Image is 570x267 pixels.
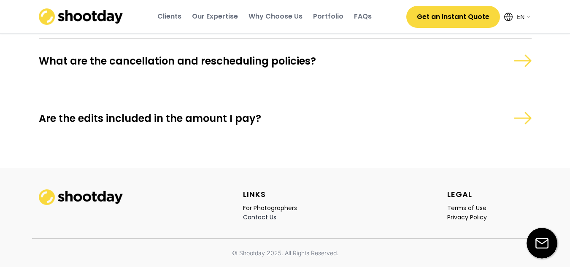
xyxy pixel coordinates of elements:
[513,54,532,67] img: Group_96%402x%5B1%5D.png
[527,228,557,259] img: email-icon%20%281%29.svg
[406,6,500,28] button: Get an Instant Quote
[39,54,458,67] div: What are the cancellation and rescheduling policies?
[447,213,487,221] div: Privacy Policy
[243,204,297,212] div: For Photographers
[39,112,458,125] div: Are the edits included in the amount I pay?
[249,12,303,21] div: Why Choose Us
[243,189,266,199] div: LINKS
[513,112,532,124] img: Group_96%402x%5B1%5D.png
[192,12,238,21] div: Our Expertise
[447,204,486,212] div: Terms of Use
[313,12,343,21] div: Portfolio
[447,189,472,199] div: LEGAL
[504,13,513,21] img: Icon%20feather-globe%20%281%29.svg
[39,8,123,25] img: shootday_logo.png
[39,189,123,205] img: shootday_logo.png
[354,12,372,21] div: FAQs
[232,249,338,257] div: © Shootday 2025. All Rights Reserved.
[157,12,181,21] div: Clients
[243,213,276,221] div: Contact Us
